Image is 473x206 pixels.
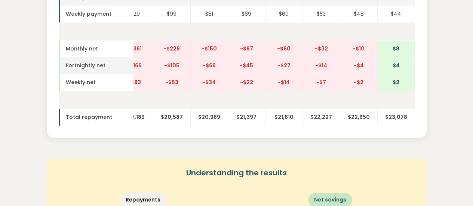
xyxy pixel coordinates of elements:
[59,74,133,91] td: Weekly net
[116,57,153,74] td: -$166
[302,6,340,22] td: $53
[153,74,190,91] td: -$53
[153,40,190,57] td: -$229
[265,57,302,74] td: -$27
[340,40,377,57] td: -$10
[377,109,415,126] td: $23,078
[265,109,302,126] td: $21,810
[59,40,133,57] td: Monthly net
[190,57,228,74] td: -$69
[377,74,415,91] td: $2
[265,74,302,91] td: -$14
[190,74,228,91] td: -$34
[340,6,377,22] td: $48
[302,40,340,57] td: -$32
[377,40,415,57] td: $8
[190,40,228,57] td: -$150
[153,109,190,126] td: $20,587
[302,57,340,74] td: -$14
[116,74,153,91] td: -$83
[56,167,418,178] h5: Understanding the results
[228,109,265,126] td: $21,397
[302,74,340,91] td: -$7
[116,6,153,22] td: $129
[302,109,340,126] td: $22,227
[377,6,415,22] td: $44
[153,57,190,74] td: -$105
[340,109,377,126] td: $22,650
[228,40,265,57] td: -$97
[59,6,133,22] td: Weekly payment
[340,57,377,74] td: -$4
[228,57,265,74] td: -$45
[228,74,265,91] td: -$22
[228,6,265,22] td: $69
[153,6,190,22] td: $99
[377,57,415,74] td: $4
[265,40,302,57] td: -$60
[59,57,133,74] td: Fortnightly net
[116,40,153,57] td: -$361
[190,6,228,22] td: $81
[190,109,228,126] td: $20,989
[265,6,302,22] td: $60
[59,109,133,126] td: Total repayment
[116,109,153,126] td: $20,189
[340,74,377,91] td: -$2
